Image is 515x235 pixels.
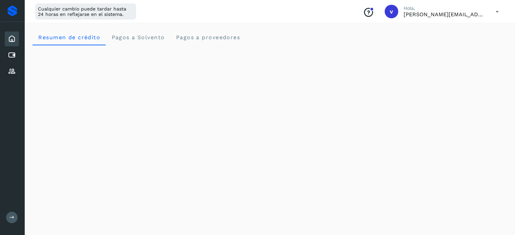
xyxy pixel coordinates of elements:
p: victor.romero@fidum.com.mx [404,11,485,18]
span: Pagos a proveedores [175,34,240,41]
div: Proveedores [5,64,19,79]
p: Hola, [404,5,485,11]
span: Pagos a Solvento [111,34,165,41]
div: Inicio [5,31,19,46]
div: Cuentas por pagar [5,48,19,63]
span: Resumen de crédito [38,34,100,41]
div: Cualquier cambio puede tardar hasta 24 horas en reflejarse en el sistema. [35,3,136,20]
